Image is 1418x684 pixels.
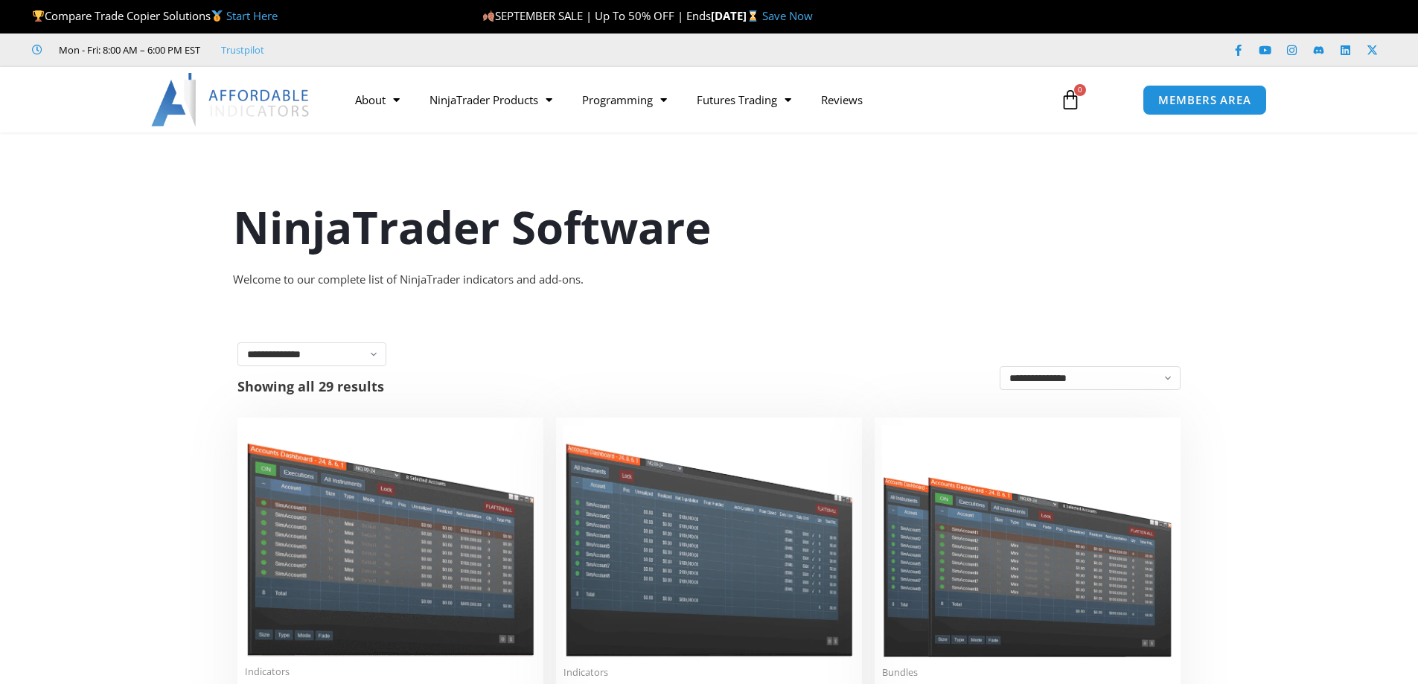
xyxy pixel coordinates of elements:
img: Duplicate Account Actions [245,425,536,656]
h1: NinjaTrader Software [233,196,1186,258]
img: 🥇 [211,10,223,22]
a: Save Now [762,8,813,23]
a: About [340,83,415,117]
nav: Menu [340,83,1043,117]
a: MEMBERS AREA [1143,85,1267,115]
img: LogoAI | Affordable Indicators – NinjaTrader [151,73,311,127]
span: Compare Trade Copier Solutions [32,8,278,23]
img: Accounts Dashboard Suite [882,425,1173,657]
span: Indicators [245,665,536,678]
a: Programming [567,83,682,117]
span: SEPTEMBER SALE | Up To 50% OFF | Ends [482,8,711,23]
span: MEMBERS AREA [1158,95,1251,106]
div: Welcome to our complete list of NinjaTrader indicators and add-ons. [233,269,1186,290]
img: ⌛ [747,10,758,22]
a: Reviews [806,83,878,117]
span: Indicators [563,666,855,679]
a: Futures Trading [682,83,806,117]
img: 🏆 [33,10,44,22]
span: Bundles [882,666,1173,679]
img: Account Risk Manager [563,425,855,656]
a: Start Here [226,8,278,23]
select: Shop order [1000,366,1181,390]
img: 🍂 [483,10,494,22]
a: Trustpilot [221,41,264,59]
a: 0 [1038,78,1103,121]
span: 0 [1074,84,1086,96]
a: NinjaTrader Products [415,83,567,117]
strong: [DATE] [711,8,762,23]
p: Showing all 29 results [237,380,384,393]
span: Mon - Fri: 8:00 AM – 6:00 PM EST [55,41,200,59]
